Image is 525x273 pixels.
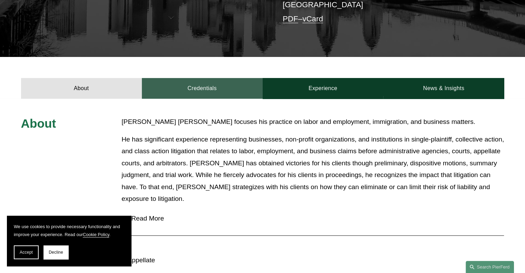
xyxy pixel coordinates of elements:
[142,78,263,99] a: Credentials
[121,116,504,128] p: [PERSON_NAME] [PERSON_NAME] focuses his practice on labor and employment, immigration, and busine...
[83,232,109,237] a: Cookie Policy
[43,245,68,259] button: Decline
[20,250,33,255] span: Accept
[263,78,383,99] a: Experience
[14,245,39,259] button: Accept
[126,215,504,222] span: Read More
[21,78,142,99] a: About
[127,254,262,266] p: Appellate
[302,14,323,23] a: vCard
[383,78,504,99] a: News & Insights
[21,117,56,130] span: About
[7,216,131,266] section: Cookie banner
[121,209,504,227] button: Read More
[283,14,298,23] a: PDF
[14,223,124,238] p: We use cookies to provide necessary functionality and improve your experience. Read our .
[466,261,514,273] a: Search this site
[49,250,63,255] span: Decline
[121,134,504,205] p: He has significant experience representing businesses, non-profit organizations, and institutions...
